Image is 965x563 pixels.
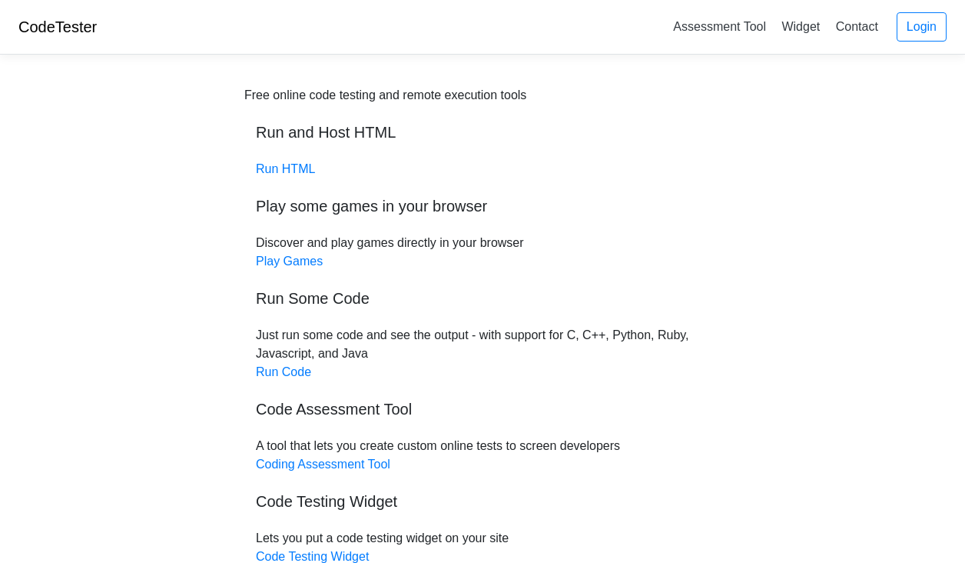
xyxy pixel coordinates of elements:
div: Free online code testing and remote execution tools [244,86,526,105]
a: Widget [775,14,826,39]
h5: Code Testing Widget [256,492,709,511]
a: CodeTester [18,18,97,35]
a: Run HTML [256,162,315,175]
a: Login [897,12,947,42]
a: Assessment Tool [667,14,772,39]
a: Contact [830,14,884,39]
a: Run Code [256,365,311,378]
a: Coding Assessment Tool [256,458,390,471]
a: Code Testing Widget [256,550,369,563]
h5: Run and Host HTML [256,123,709,142]
h5: Code Assessment Tool [256,400,709,418]
h5: Play some games in your browser [256,197,709,215]
a: Play Games [256,255,323,268]
h5: Run Some Code [256,289,709,308]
